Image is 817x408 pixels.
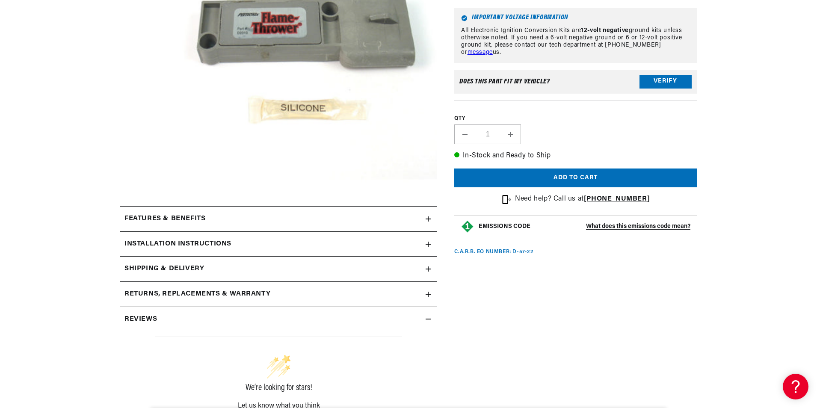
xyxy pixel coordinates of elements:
[479,223,530,230] strong: EMISSIONS CODE
[468,49,493,56] a: message
[124,239,231,250] h2: Installation instructions
[124,213,205,225] h2: Features & Benefits
[584,195,650,202] a: [PHONE_NUMBER]
[461,15,690,21] h6: Important Voltage Information
[454,115,697,122] label: QTY
[515,194,650,205] p: Need help? Call us at
[586,223,690,230] strong: What does this emissions code mean?
[459,78,550,85] div: Does This part fit My vehicle?
[120,257,437,281] summary: Shipping & Delivery
[479,223,690,231] button: EMISSIONS CODEWhat does this emissions code mean?
[124,314,157,325] h2: Reviews
[454,151,697,162] p: In-Stock and Ready to Ship
[120,307,437,332] summary: Reviews
[461,27,690,56] p: All Electronic Ignition Conversion Kits are ground kits unless otherwise noted. If you need a 6-v...
[581,27,629,34] strong: 12-volt negative
[120,282,437,307] summary: Returns, Replacements & Warranty
[124,263,204,275] h2: Shipping & Delivery
[639,75,692,89] button: Verify
[120,207,437,231] summary: Features & Benefits
[461,220,474,234] img: Emissions code
[454,248,533,256] p: C.A.R.B. EO Number: D-57-22
[120,232,437,257] summary: Installation instructions
[155,384,402,392] div: We’re looking for stars!
[124,289,270,300] h2: Returns, Replacements & Warranty
[454,169,697,188] button: Add to cart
